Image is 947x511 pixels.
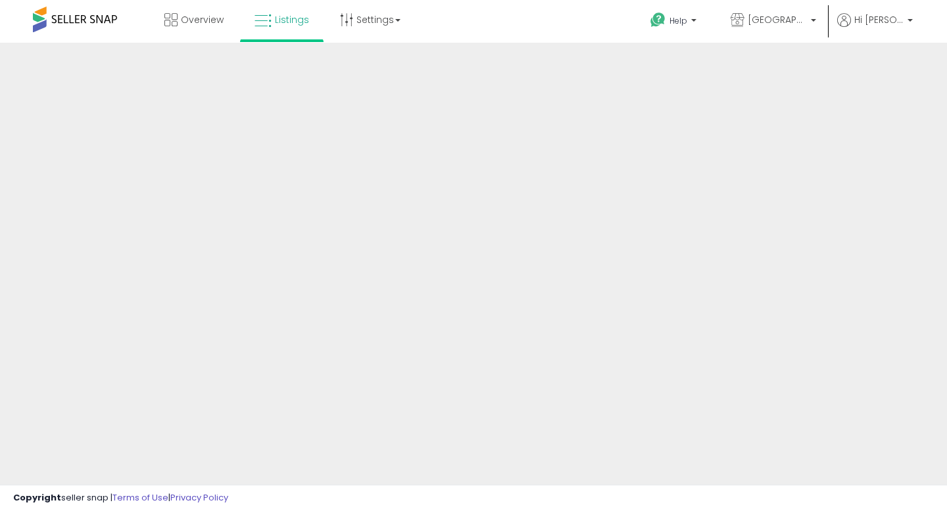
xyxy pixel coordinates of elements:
div: seller snap | | [13,492,228,504]
span: Listings [275,13,309,26]
span: Overview [181,13,224,26]
span: Hi [PERSON_NAME] [854,13,904,26]
a: Hi [PERSON_NAME] [837,13,913,43]
a: Terms of Use [112,491,168,504]
strong: Copyright [13,491,61,504]
span: Help [669,15,687,26]
a: Privacy Policy [170,491,228,504]
i: Get Help [650,12,666,28]
span: [GEOGRAPHIC_DATA] [748,13,807,26]
a: Help [640,2,710,43]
